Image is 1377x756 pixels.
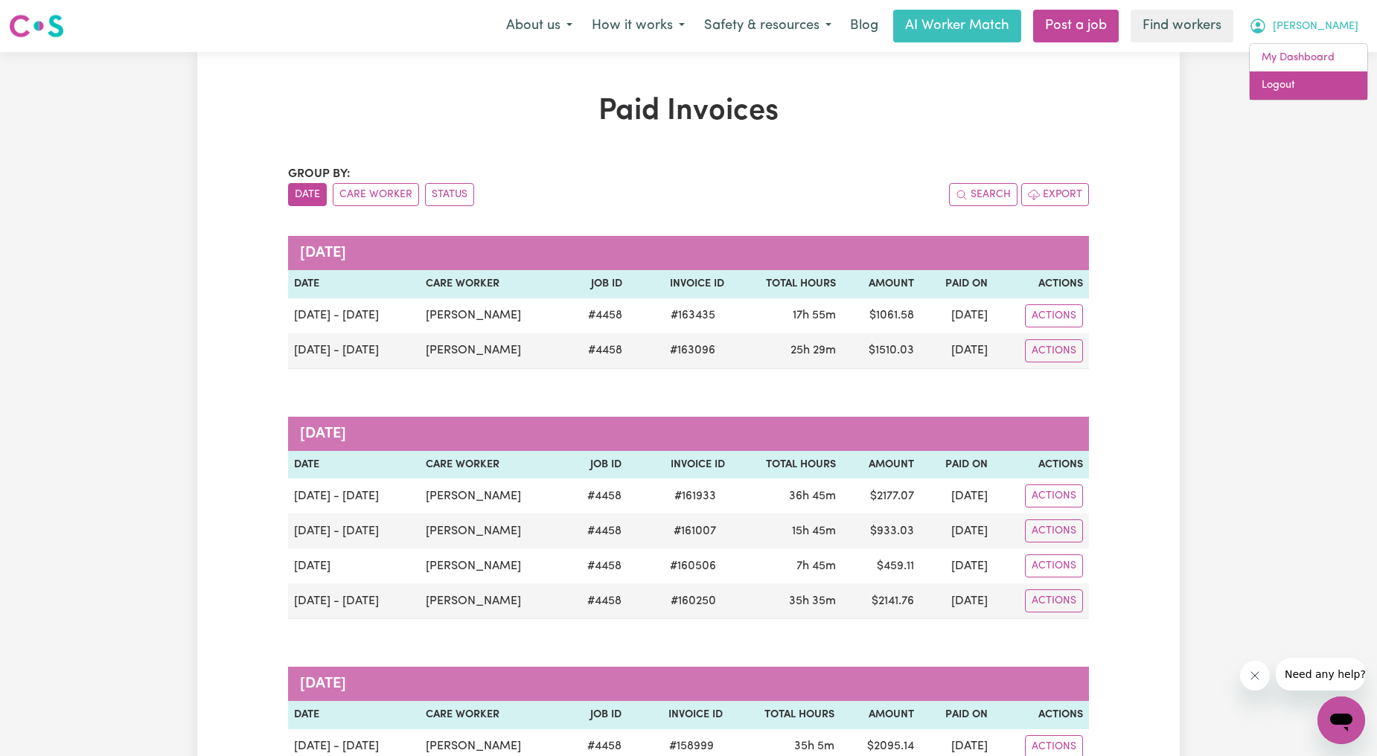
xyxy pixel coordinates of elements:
[661,342,724,359] span: # 163096
[920,548,994,583] td: [DATE]
[566,298,628,333] td: # 4458
[288,583,420,619] td: [DATE] - [DATE]
[920,513,994,548] td: [DATE]
[1240,661,1270,691] iframe: Close message
[288,667,1089,701] caption: [DATE]
[420,513,566,548] td: [PERSON_NAME]
[794,740,834,752] span: 35 hours 5 minutes
[1250,71,1367,100] a: Logout
[1025,304,1083,327] button: Actions
[627,451,731,479] th: Invoice ID
[288,183,327,206] button: sort invoices by date
[1273,19,1358,35] span: [PERSON_NAME]
[893,10,1021,42] a: AI Worker Match
[627,701,729,729] th: Invoice ID
[288,478,420,513] td: [DATE] - [DATE]
[288,168,351,180] span: Group by:
[920,478,994,513] td: [DATE]
[920,298,994,333] td: [DATE]
[565,513,627,548] td: # 4458
[566,333,628,369] td: # 4458
[842,583,920,619] td: $ 2141.76
[842,513,920,548] td: $ 933.03
[565,701,627,729] th: Job ID
[1025,519,1083,542] button: Actions
[994,451,1089,479] th: Actions
[842,270,920,298] th: Amount
[9,13,64,39] img: Careseekers logo
[920,333,994,369] td: [DATE]
[730,270,842,298] th: Total Hours
[288,513,420,548] td: [DATE] - [DATE]
[565,548,627,583] td: # 4458
[1249,43,1368,100] div: My Account
[288,333,420,369] td: [DATE] - [DATE]
[665,522,725,540] span: # 161007
[288,236,1089,270] caption: [DATE]
[420,333,566,369] td: [PERSON_NAME]
[420,478,566,513] td: [PERSON_NAME]
[665,487,725,505] span: # 161933
[842,298,920,333] td: $ 1061.58
[1025,339,1083,362] button: Actions
[731,451,842,479] th: Total Hours
[288,548,420,583] td: [DATE]
[582,10,694,42] button: How it works
[694,10,841,42] button: Safety & resources
[496,10,582,42] button: About us
[565,478,627,513] td: # 4458
[789,490,836,502] span: 36 hours 45 minutes
[920,583,994,619] td: [DATE]
[790,345,836,356] span: 25 hours 29 minutes
[842,451,920,479] th: Amount
[288,451,420,479] th: Date
[661,557,725,575] span: # 160506
[842,333,920,369] td: $ 1510.03
[1276,658,1365,691] iframe: Message from company
[9,9,64,43] a: Careseekers logo
[1025,589,1083,612] button: Actions
[565,583,627,619] td: # 4458
[662,307,724,324] span: # 163435
[1033,10,1119,42] a: Post a job
[288,270,420,298] th: Date
[920,451,994,479] th: Paid On
[994,701,1089,729] th: Actions
[949,183,1017,206] button: Search
[420,298,566,333] td: [PERSON_NAME]
[420,583,566,619] td: [PERSON_NAME]
[660,737,723,755] span: # 158999
[288,94,1089,129] h1: Paid Invoices
[333,183,419,206] button: sort invoices by care worker
[840,701,920,729] th: Amount
[420,701,566,729] th: Care Worker
[420,451,566,479] th: Care Worker
[288,417,1089,451] caption: [DATE]
[565,451,627,479] th: Job ID
[793,310,836,321] span: 17 hours 55 minutes
[628,270,730,298] th: Invoice ID
[288,701,420,729] th: Date
[789,595,836,607] span: 35 hours 35 minutes
[1021,183,1089,206] button: Export
[842,478,920,513] td: $ 2177.07
[425,183,474,206] button: sort invoices by paid status
[994,270,1089,298] th: Actions
[920,701,994,729] th: Paid On
[420,548,566,583] td: [PERSON_NAME]
[792,525,836,537] span: 15 hours 45 minutes
[796,560,836,572] span: 7 hours 45 minutes
[420,270,566,298] th: Care Worker
[841,10,887,42] a: Blog
[1025,484,1083,507] button: Actions
[1239,10,1368,42] button: My Account
[1250,44,1367,72] a: My Dashboard
[288,298,420,333] td: [DATE] - [DATE]
[566,270,628,298] th: Job ID
[1317,696,1365,744] iframe: Button to launch messaging window
[1131,10,1233,42] a: Find workers
[1025,554,1083,577] button: Actions
[920,270,994,298] th: Paid On
[842,548,920,583] td: $ 459.11
[729,701,840,729] th: Total Hours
